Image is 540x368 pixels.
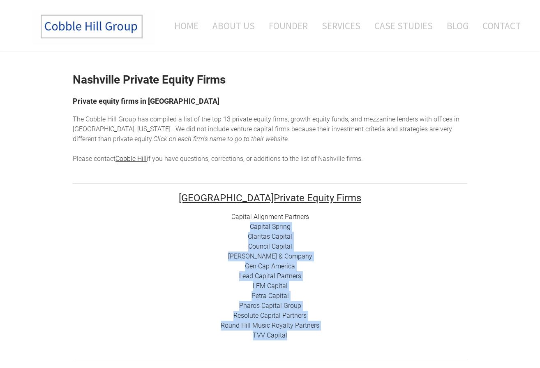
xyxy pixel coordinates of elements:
[248,233,292,240] a: Claritas Capital
[153,135,289,143] em: Click on each firm's name to go to their website. ​
[253,331,287,339] a: TVV Capital
[231,213,309,221] a: Capital Alignment Partners
[248,242,292,250] a: Council Capital
[250,223,291,231] a: Capital Spring
[368,9,439,43] a: Case Studies
[316,9,367,43] a: Services
[233,312,307,319] a: Resolute Capital Partners
[441,9,475,43] a: Blog
[179,192,274,204] font: [GEOGRAPHIC_DATA]
[252,292,289,300] a: Petra Capital
[228,252,312,260] a: [PERSON_NAME] & Company
[73,155,363,163] span: Please contact if you have questions, corrections, or additions to the list of Nashville firms.
[115,155,147,163] a: Cobble Hill
[179,192,361,204] font: Private Equity Firms
[73,97,219,105] font: Private equity firms in [GEOGRAPHIC_DATA]
[162,9,205,43] a: Home
[206,9,261,43] a: About Us
[73,115,203,123] span: The Cobble Hill Group has compiled a list of t
[476,9,527,43] a: Contact
[73,125,452,143] span: enture capital firms because their investment criteria and strategies are very different than pri...
[239,272,301,280] a: Lead Capital Partners
[73,73,226,86] strong: Nashville Private Equity Firms
[253,282,288,290] a: LFM Capital
[263,9,314,43] a: Founder
[73,114,467,164] div: he top 13 private equity firms, growth equity funds, and mezzanine lenders with offices in [GEOGR...
[31,9,155,45] img: The Cobble Hill Group LLC
[245,262,295,270] a: Gen Cap America
[221,321,319,329] a: Round Hill Music Royalty Partners
[239,302,301,310] a: Pharos Capital Group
